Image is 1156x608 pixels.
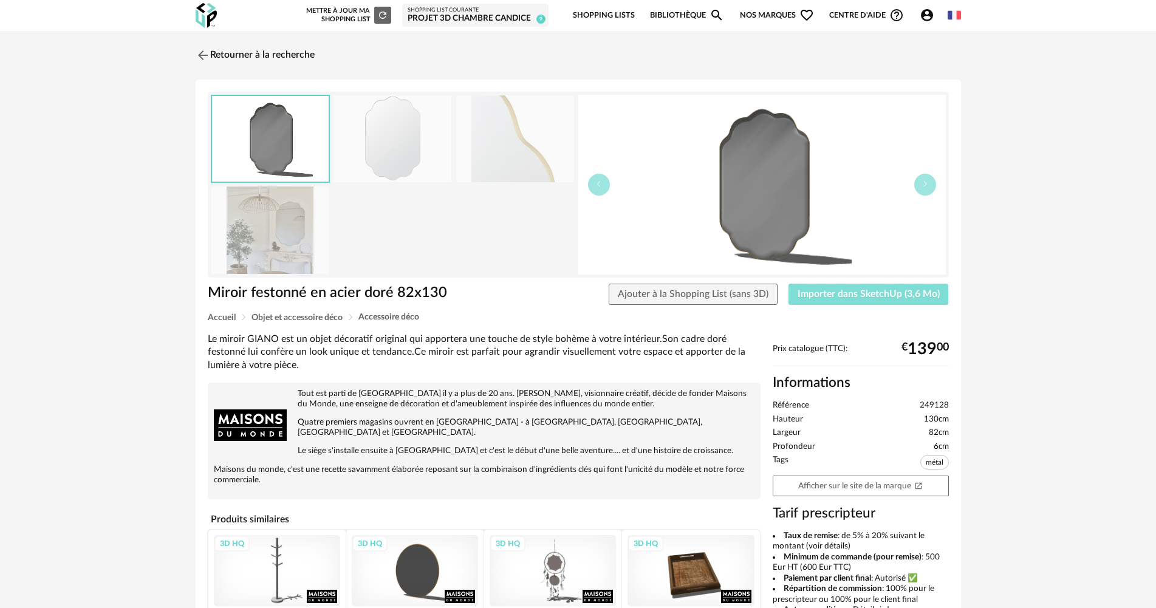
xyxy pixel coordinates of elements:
img: thumbnail.png [212,96,329,182]
img: fr [948,9,961,22]
div: 3D HQ [628,536,663,552]
img: OXP [196,3,217,28]
div: Prix catalogue (TTC): [773,344,949,366]
button: Ajouter à la Shopping List (sans 3D) [609,284,778,306]
span: Magnify icon [710,8,724,22]
h1: Miroir festonné en acier doré 82x130 [208,284,510,302]
span: 139 [908,344,937,354]
h3: Tarif prescripteur [773,505,949,522]
span: Hauteur [773,414,803,425]
span: 6cm [934,442,949,453]
img: brand logo [214,389,287,462]
span: Nos marques [740,1,814,30]
p: Quatre premiers magasins ouvrent en [GEOGRAPHIC_DATA] - à [GEOGRAPHIC_DATA], [GEOGRAPHIC_DATA], [... [214,417,754,438]
button: Importer dans SketchUp (3,6 Mo) [788,284,949,306]
div: Projet 3D Chambre Candice [408,13,543,24]
img: svg+xml;base64,PHN2ZyB3aWR0aD0iMjQiIGhlaWdodD0iMjQiIHZpZXdCb3g9IjAgMCAyNCAyNCIgZmlsbD0ibm9uZSIgeG... [196,48,210,63]
span: Accessoire déco [358,313,419,321]
img: thumbnail.png [578,95,946,275]
span: Ajouter à la Shopping List (sans 3D) [618,289,768,299]
p: Tout est parti de [GEOGRAPHIC_DATA] il y a plus de 20 ans. [PERSON_NAME], visionnaire créatif, dé... [214,389,754,409]
span: métal [920,455,949,470]
span: Account Circle icon [920,8,940,22]
span: Objet et accessoire déco [251,313,343,322]
span: 130cm [924,414,949,425]
span: Open In New icon [914,481,923,490]
div: € 00 [901,344,949,354]
div: 3D HQ [352,536,388,552]
span: 82cm [929,428,949,439]
span: Importer dans SketchUp (3,6 Mo) [798,289,940,299]
img: miroir-festonne-en-acier-dore-82x130-1000-10-12-249128_5.jpg [211,186,329,273]
li: : Autorisé ✅ [773,573,949,584]
b: Répartition de commission [784,584,882,593]
img: miroir-festonne-en-acier-dore-82x130-1000-10-12-249128_1.jpg [333,95,451,182]
a: BibliothèqueMagnify icon [650,1,724,30]
h2: Informations [773,374,949,392]
span: 249128 [920,400,949,411]
a: Retourner à la recherche [196,42,315,69]
div: Le miroir GIANO est un objet décoratif original qui apportera une touche de style bohème à votre ... [208,333,761,372]
span: Account Circle icon [920,8,934,22]
b: Minimum de commande (pour remise) [784,553,922,561]
span: 9 [536,15,546,24]
span: Centre d'aideHelp Circle Outline icon [829,8,904,22]
span: Référence [773,400,809,411]
div: Shopping List courante [408,7,543,14]
p: Le siège s'installe ensuite à [GEOGRAPHIC_DATA] et c'est le début d'une belle aventure.... et d'u... [214,446,754,456]
div: Mettre à jour ma Shopping List [304,7,391,24]
li: : de 5% à 20% suivant le montant (voir détails) [773,531,949,552]
span: Help Circle Outline icon [889,8,904,22]
span: Largeur [773,428,801,439]
b: Taux de remise [784,531,838,540]
span: Profondeur [773,442,815,453]
div: 3D HQ [214,536,250,552]
span: Refresh icon [377,12,388,18]
li: : 100% pour le prescripteur ou 100% pour le client final [773,584,949,605]
span: Accueil [208,313,236,322]
a: Afficher sur le site de la marqueOpen In New icon [773,476,949,497]
div: Breadcrumb [208,313,949,322]
div: 3D HQ [490,536,525,552]
h4: Produits similaires [208,510,761,528]
b: Paiement par client final [784,574,871,582]
li: : 500 Eur HT (600 Eur TTC) [773,552,949,573]
p: Maisons du monde, c'est une recette savamment élaborée reposant sur la combinaison d'ingrédients ... [214,465,754,485]
span: Heart Outline icon [799,8,814,22]
img: miroir-festonne-en-acier-dore-82x130-1000-10-12-249128_4.jpg [456,95,574,182]
a: Shopping List courante Projet 3D Chambre Candice 9 [408,7,543,24]
a: Shopping Lists [573,1,635,30]
span: Tags [773,455,788,473]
